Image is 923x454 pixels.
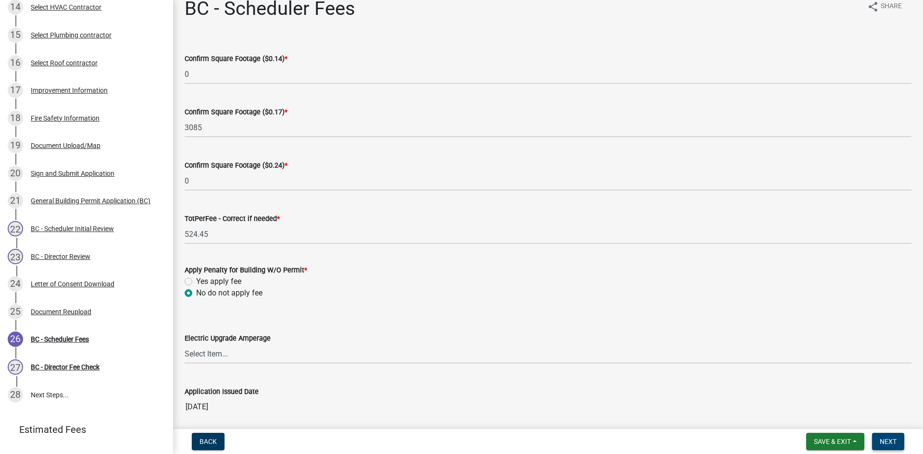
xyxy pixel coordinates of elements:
[192,433,225,450] button: Back
[185,56,287,62] label: Confirm Square Footage ($0.14)
[872,433,904,450] button: Next
[806,433,864,450] button: Save & Exit
[8,304,23,319] div: 25
[31,32,112,38] div: Select Plumbing contractor
[8,166,23,181] div: 20
[31,60,98,66] div: Select Roof contractor
[867,1,879,12] i: share
[185,335,271,342] label: Electric Upgrade Amperage
[31,87,108,94] div: Improvement Information
[31,115,100,122] div: Fire Safety Information
[8,55,23,71] div: 16
[185,267,307,274] label: Apply Penalty for Building W/O Permit
[8,387,23,403] div: 28
[31,281,114,287] div: Letter of Consent Download
[814,438,851,445] span: Save & Exit
[185,109,287,116] label: Confirm Square Footage ($0.17)
[200,438,217,445] span: Back
[881,1,902,12] span: Share
[31,364,100,370] div: BC - Director Fee Check
[31,142,100,149] div: Document Upload/Map
[8,221,23,236] div: 22
[196,276,241,287] label: Yes apply fee
[196,287,262,299] label: No do not apply fee
[8,420,158,439] a: Estimated Fees
[31,336,89,343] div: BC - Scheduler Fees
[880,438,897,445] span: Next
[185,389,259,395] label: Application Issued Date
[8,138,23,153] div: 19
[8,359,23,375] div: 27
[8,110,23,126] div: 18
[8,276,23,292] div: 24
[31,308,91,315] div: Document Reupload
[31,170,114,177] div: Sign and Submit Application
[8,27,23,43] div: 15
[31,225,114,232] div: BC - Scheduler Initial Review
[8,193,23,209] div: 21
[8,83,23,98] div: 17
[8,249,23,264] div: 23
[185,162,287,169] label: Confirm Square Footage ($0.24)
[31,197,150,204] div: General Building Permit Application (BC)
[8,331,23,347] div: 26
[31,253,90,260] div: BC - Director Review
[31,4,101,11] div: Select HVAC Contractor
[185,216,280,222] label: TotPerFee - Correct if needed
